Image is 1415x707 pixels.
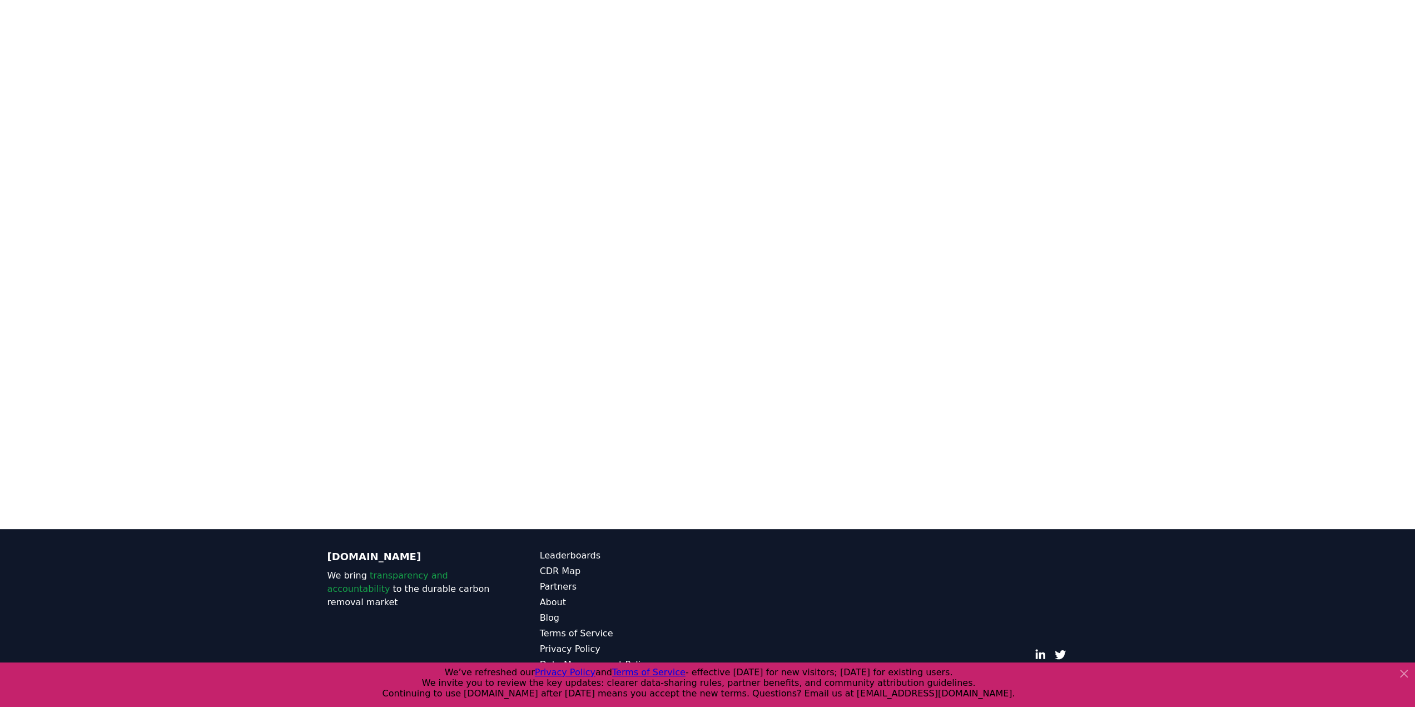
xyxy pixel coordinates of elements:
[327,549,495,565] p: [DOMAIN_NAME]
[540,611,708,625] a: Blog
[540,565,708,578] a: CDR Map
[1035,649,1046,660] a: LinkedIn
[540,627,708,640] a: Terms of Service
[540,549,708,562] a: Leaderboards
[1055,649,1066,660] a: Twitter
[327,570,448,594] span: transparency and accountability
[327,569,495,609] p: We bring to the durable carbon removal market
[540,580,708,594] a: Partners
[540,596,708,609] a: About
[540,642,708,656] a: Privacy Policy
[540,658,708,671] a: Data Management Policy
